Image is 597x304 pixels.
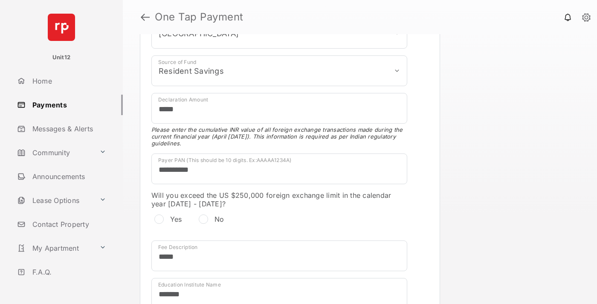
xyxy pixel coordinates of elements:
[14,71,123,91] a: Home
[14,190,96,211] a: Lease Options
[52,53,71,62] p: Unit12
[155,12,243,22] strong: One Tap Payment
[14,262,123,282] a: F.A.Q.
[151,191,407,208] label: Will you exceed the US $250,000 foreign exchange limit in the calendar year [DATE] - [DATE]?
[214,215,224,223] label: No
[151,126,407,147] span: Please enter the cumulative INR value of all foreign exchange transactions made during the curren...
[14,214,123,235] a: Contact Property
[14,95,123,115] a: Payments
[14,142,96,163] a: Community
[48,14,75,41] img: svg+xml;base64,PHN2ZyB4bWxucz0iaHR0cDovL3d3dy53My5vcmcvMjAwMC9zdmciIHdpZHRoPSI2NCIgaGVpZ2h0PSI2NC...
[14,238,96,258] a: My Apartment
[14,166,123,187] a: Announcements
[170,215,182,223] label: Yes
[14,119,123,139] a: Messages & Alerts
